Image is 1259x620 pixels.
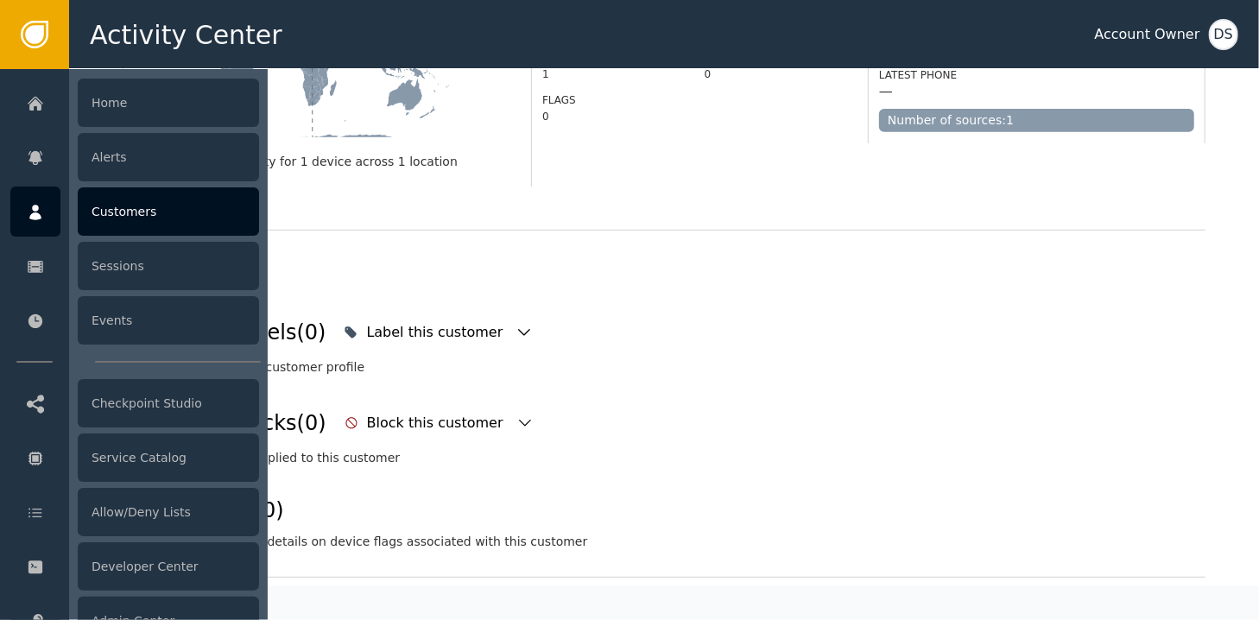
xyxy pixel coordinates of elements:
a: Allow/Deny Lists [10,487,259,537]
div: See the table below for details on device flags associated with this customer [123,533,587,551]
span: Activity Center [90,16,282,54]
div: Showing recent activity for 1 device across 1 location [134,153,521,171]
div: Developer Center [78,542,259,591]
div: Checkpoint Studio [78,379,259,427]
div: Service Catalog [78,433,259,482]
button: Block this customer [340,404,538,442]
div: Device Flags (0) [123,495,587,526]
div: No blocks have been applied to this customer [123,449,1205,467]
div: Block this customer [367,413,508,433]
label: Flags [542,94,576,106]
a: Checkpoint Studio [10,378,259,428]
div: Number of sources: 1 [879,109,1194,132]
div: 0 [542,109,680,124]
a: Customers [10,187,259,237]
a: Service Catalog [10,433,259,483]
a: Alerts [10,132,259,182]
div: Customers [78,187,259,236]
div: — [879,83,893,100]
a: Developer Center [10,541,259,592]
a: Sessions [10,241,259,291]
div: No labels found on this customer profile [123,358,1205,376]
div: Sessions [78,242,259,290]
div: Label this customer [366,322,507,343]
div: Home [78,79,259,127]
a: Events [10,295,259,345]
div: Account Owner [1095,24,1200,45]
a: Home [10,78,259,128]
button: DS [1209,19,1238,50]
div: Alerts [78,133,259,181]
div: Events [78,296,259,345]
div: Latest Phone [879,67,1194,83]
div: Allow/Deny Lists [78,488,259,536]
div: 0 [705,66,857,82]
div: 1 [542,66,680,82]
button: Label this customer [339,313,537,351]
